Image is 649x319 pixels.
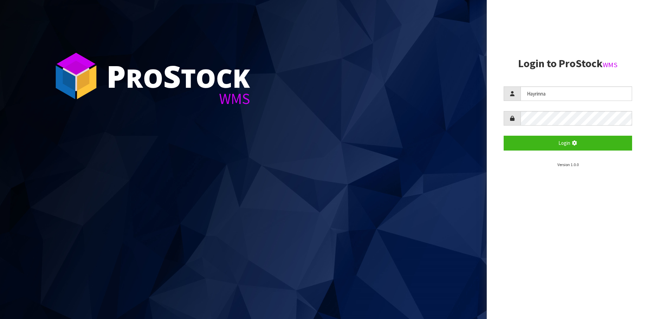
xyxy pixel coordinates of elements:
[603,60,618,69] small: WMS
[504,58,632,70] h2: Login to ProStock
[106,91,250,106] div: WMS
[51,51,101,101] img: ProStock Cube
[521,86,632,101] input: Username
[557,162,579,167] small: Version 1.0.0
[163,55,181,97] span: S
[106,55,126,97] span: P
[504,136,632,150] button: Login
[106,61,250,91] div: ro tock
